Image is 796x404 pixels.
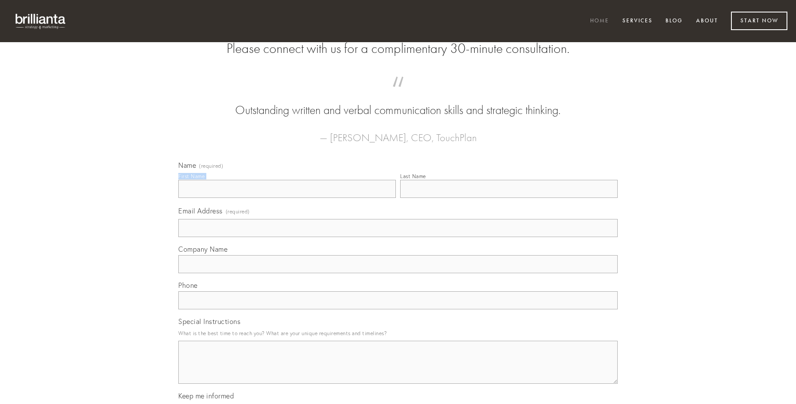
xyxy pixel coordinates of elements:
[226,206,250,217] span: (required)
[690,14,724,28] a: About
[9,9,73,34] img: brillianta - research, strategy, marketing
[192,85,604,102] span: “
[660,14,688,28] a: Blog
[178,40,618,57] h2: Please connect with us for a complimentary 30-minute consultation.
[731,12,787,30] a: Start Now
[199,163,223,169] span: (required)
[400,173,426,179] div: Last Name
[192,119,604,146] figcaption: — [PERSON_NAME], CEO, TouchPlan
[617,14,658,28] a: Services
[178,392,234,400] span: Keep me informed
[178,281,198,290] span: Phone
[178,317,240,326] span: Special Instructions
[178,207,223,215] span: Email Address
[178,161,196,170] span: Name
[585,14,615,28] a: Home
[192,85,604,119] blockquote: Outstanding written and verbal communication skills and strategic thinking.
[178,245,227,253] span: Company Name
[178,327,618,339] p: What is the best time to reach you? What are your unique requirements and timelines?
[178,173,205,179] div: First Name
